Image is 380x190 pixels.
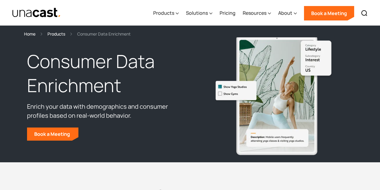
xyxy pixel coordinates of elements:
[77,30,131,37] div: Consumer Data Enrichment
[361,10,368,17] img: Search icon
[153,1,179,26] div: Products
[27,49,187,98] h1: Consumer Data Enrichment
[186,9,208,17] div: Solutions
[24,30,35,37] a: Home
[213,35,333,155] img: Mobile users frequently attending yoga classes & visiting yoga studios
[27,102,187,120] p: Enrich your data with demographics and consumer profiles based on real-world behavior.
[243,1,271,26] div: Resources
[278,1,297,26] div: About
[12,8,61,18] img: Unacast text logo
[186,1,212,26] div: Solutions
[220,1,236,26] a: Pricing
[243,9,266,17] div: Resources
[12,8,61,18] a: home
[278,9,292,17] div: About
[47,30,65,37] a: Products
[27,127,78,141] a: Book a Meeting
[304,6,354,20] a: Book a Meeting
[153,9,174,17] div: Products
